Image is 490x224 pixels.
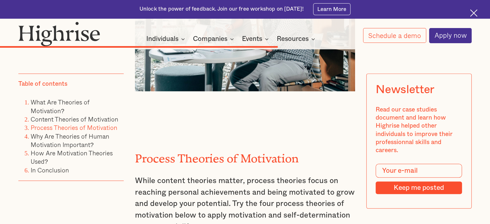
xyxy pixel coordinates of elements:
a: Learn More [313,3,351,15]
input: Keep me posted [376,181,462,194]
img: Highrise logo [18,22,100,46]
div: Events [242,35,262,43]
div: Individuals [146,35,187,43]
div: Unlock the power of feedback. Join our free workshop on [DATE]! [139,5,304,13]
a: What Are Theories of Motivation? [31,97,90,115]
a: Process Theories of Motivation [31,123,117,132]
a: Apply now [429,28,472,43]
a: In Conclusion [31,165,69,175]
input: Your e-mail [376,164,462,178]
div: Table of contents [18,80,67,88]
a: Schedule a demo [363,28,426,43]
div: Individuals [146,35,178,43]
img: Cross icon [470,9,477,17]
div: Newsletter [376,83,434,96]
div: Resources [277,35,309,43]
a: How Are Motivation Theories Used? [31,148,113,166]
div: Events [242,35,271,43]
a: Why Are Theories of Human Motivation Important? [31,131,109,149]
a: Content Theories of Motivation [31,114,118,124]
div: Companies [193,35,227,43]
h2: Process Theories of Motivation [135,149,355,162]
form: Modal Form [376,164,462,194]
div: Read our case studies document and learn how Highrise helped other individuals to improve their p... [376,106,462,155]
div: Resources [277,35,317,43]
div: Companies [193,35,236,43]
